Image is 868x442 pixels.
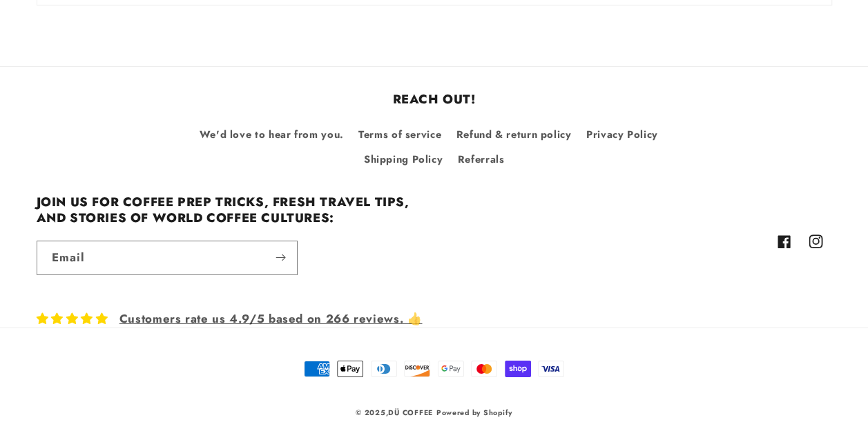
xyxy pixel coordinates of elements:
button: Subscribe [264,241,296,274]
a: Shipping Policy [364,148,443,172]
a: Referrals [458,148,505,172]
h2: REACH OUT! [159,92,710,108]
input: Email [37,241,297,274]
a: Terms of service [358,122,441,147]
small: © 2025, [356,408,433,418]
h2: JOIN US FOR COFFEE PREP TRICKS, FRESH TRAVEL TIPS, AND STORIES OF WORLD COFFEE CULTURES: [37,194,434,227]
a: Customers rate us 4.9/5 based on 266 reviews. 👍 [119,310,423,327]
a: DÜ COFFEE [388,408,433,418]
a: Powered by Shopify [436,408,512,418]
a: We'd love to hear from you. [200,126,344,148]
a: Privacy Policy [586,122,658,147]
a: Refund & return policy [456,122,572,147]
